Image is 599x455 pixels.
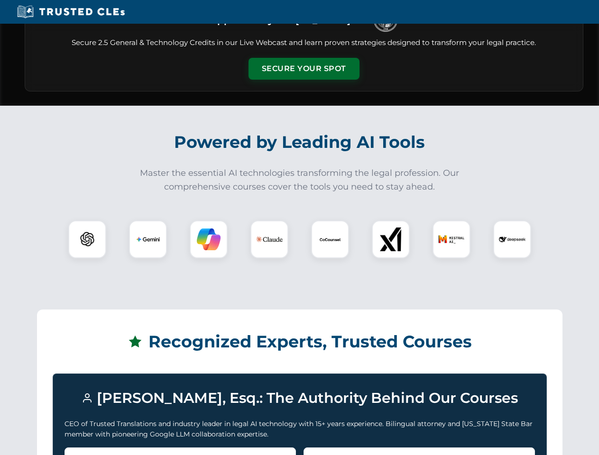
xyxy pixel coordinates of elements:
[318,227,342,251] img: CoCounsel Logo
[311,220,349,258] div: CoCounsel
[65,419,535,440] p: CEO of Trusted Translations and industry leader in legal AI technology with 15+ years experience....
[372,220,410,258] div: xAI
[197,227,221,251] img: Copilot Logo
[129,220,167,258] div: Gemini
[134,166,466,194] p: Master the essential AI technologies transforming the legal profession. Our comprehensive courses...
[37,37,571,48] p: Secure 2.5 General & Technology Credits in our Live Webcast and learn proven strategies designed ...
[14,5,128,19] img: Trusted CLEs
[250,220,288,258] div: Claude
[433,220,470,258] div: Mistral AI
[493,220,531,258] div: DeepSeek
[53,325,547,358] h2: Recognized Experts, Trusted Courses
[256,226,283,253] img: Claude Logo
[68,220,106,258] div: ChatGPT
[65,385,535,411] h3: [PERSON_NAME], Esq.: The Authority Behind Our Courses
[74,226,101,253] img: ChatGPT Logo
[379,227,403,251] img: xAI Logo
[37,126,562,159] h2: Powered by Leading AI Tools
[136,227,160,251] img: Gemini Logo
[499,226,525,253] img: DeepSeek Logo
[190,220,228,258] div: Copilot
[438,226,465,253] img: Mistral AI Logo
[249,58,359,80] button: Secure Your Spot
